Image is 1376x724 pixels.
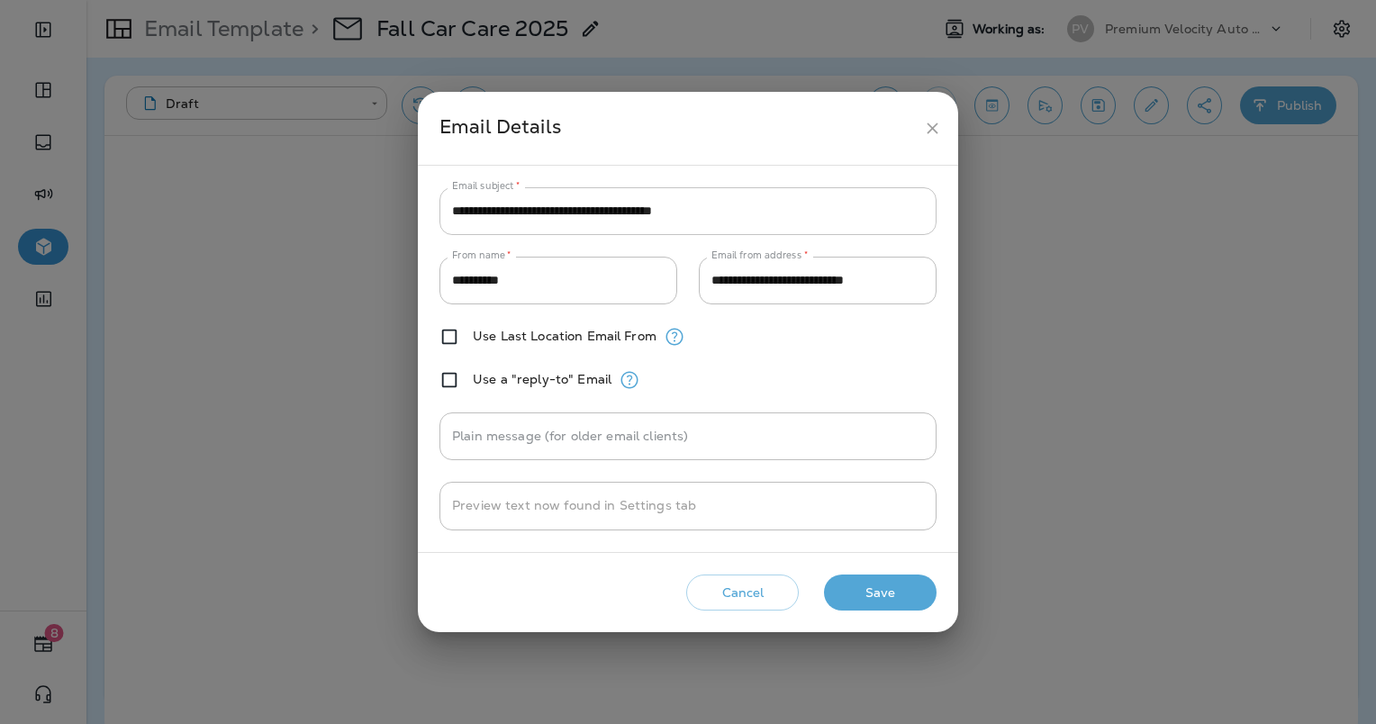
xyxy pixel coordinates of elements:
button: close [916,112,949,145]
button: Save [824,575,937,611]
label: Email from address [711,249,808,262]
label: From name [452,249,511,262]
div: Email Details [439,112,916,145]
label: Email subject [452,179,521,193]
label: Use Last Location Email From [473,329,656,343]
button: Cancel [686,575,799,611]
label: Use a "reply-to" Email [473,372,611,386]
